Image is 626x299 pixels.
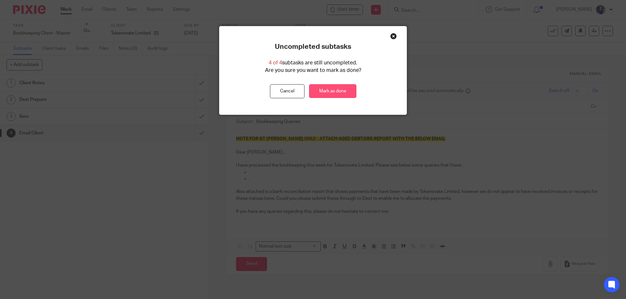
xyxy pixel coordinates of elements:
[265,67,361,74] p: Are you sure you want to mark as done?
[269,60,282,65] span: 4 of 4
[275,43,351,51] p: Uncompleted subtasks
[269,59,357,67] p: subtasks are still uncompleted.
[270,84,305,98] button: Cancel
[309,84,356,98] a: Mark as done
[390,33,397,39] div: Close this dialog window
